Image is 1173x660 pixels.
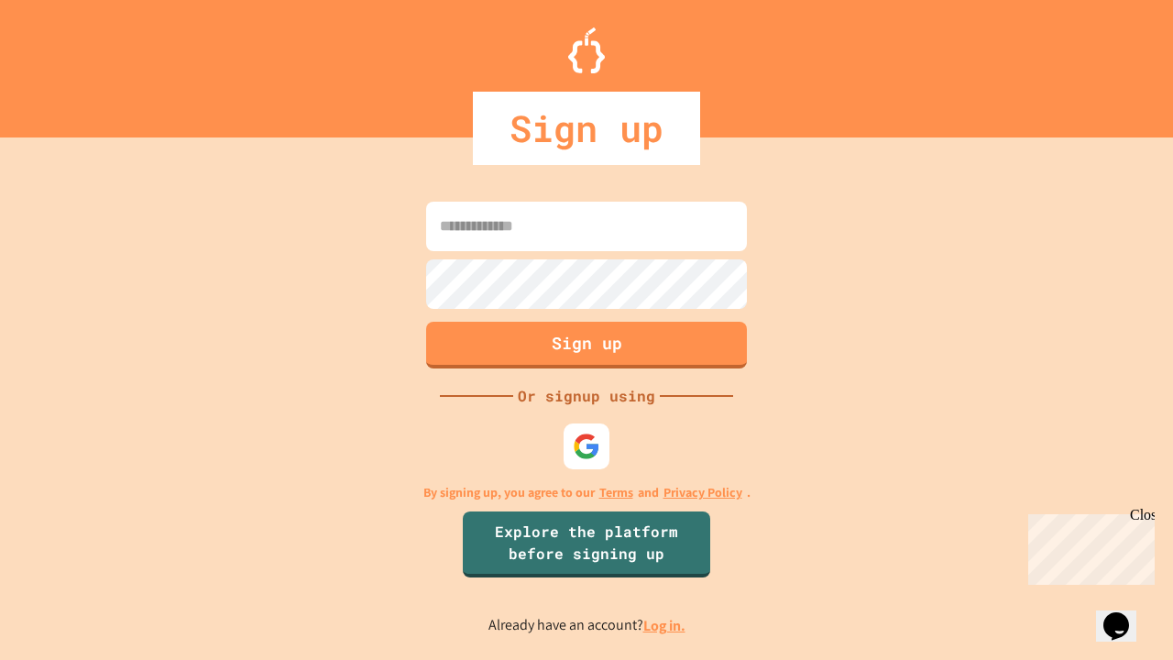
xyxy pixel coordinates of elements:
[663,483,742,502] a: Privacy Policy
[426,322,747,368] button: Sign up
[463,511,710,577] a: Explore the platform before signing up
[513,385,660,407] div: Or signup using
[573,433,600,460] img: google-icon.svg
[423,483,751,502] p: By signing up, you agree to our and .
[488,614,685,637] p: Already have an account?
[643,616,685,635] a: Log in.
[568,27,605,73] img: Logo.svg
[473,92,700,165] div: Sign up
[1096,587,1155,642] iframe: chat widget
[7,7,126,116] div: Chat with us now!Close
[599,483,633,502] a: Terms
[1021,507,1155,585] iframe: chat widget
